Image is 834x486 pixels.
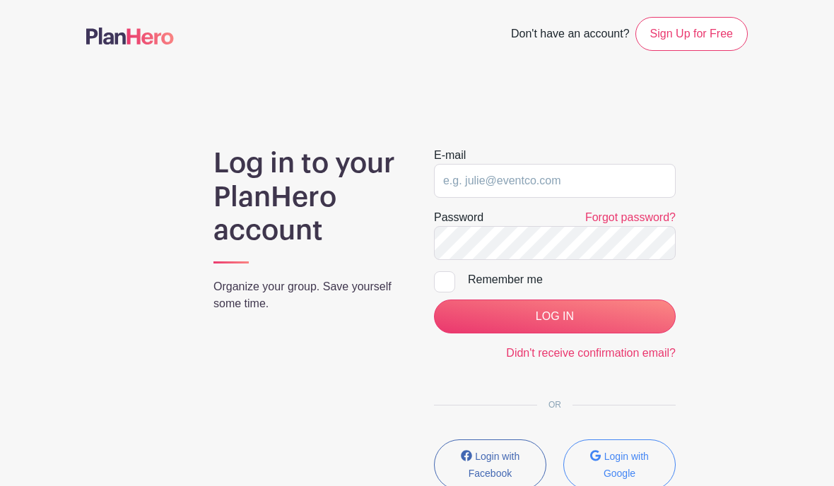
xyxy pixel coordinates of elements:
[635,17,748,51] a: Sign Up for Free
[213,278,400,312] p: Organize your group. Save yourself some time.
[585,211,676,223] a: Forgot password?
[511,20,630,51] span: Don't have an account?
[468,271,676,288] div: Remember me
[434,147,466,164] label: E-mail
[434,209,483,226] label: Password
[434,164,676,198] input: e.g. julie@eventco.com
[469,451,520,479] small: Login with Facebook
[604,451,649,479] small: Login with Google
[86,28,174,45] img: logo-507f7623f17ff9eddc593b1ce0a138ce2505c220e1c5a4e2b4648c50719b7d32.svg
[506,347,676,359] a: Didn't receive confirmation email?
[213,147,400,248] h1: Log in to your PlanHero account
[434,300,676,333] input: LOG IN
[537,400,572,410] span: OR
